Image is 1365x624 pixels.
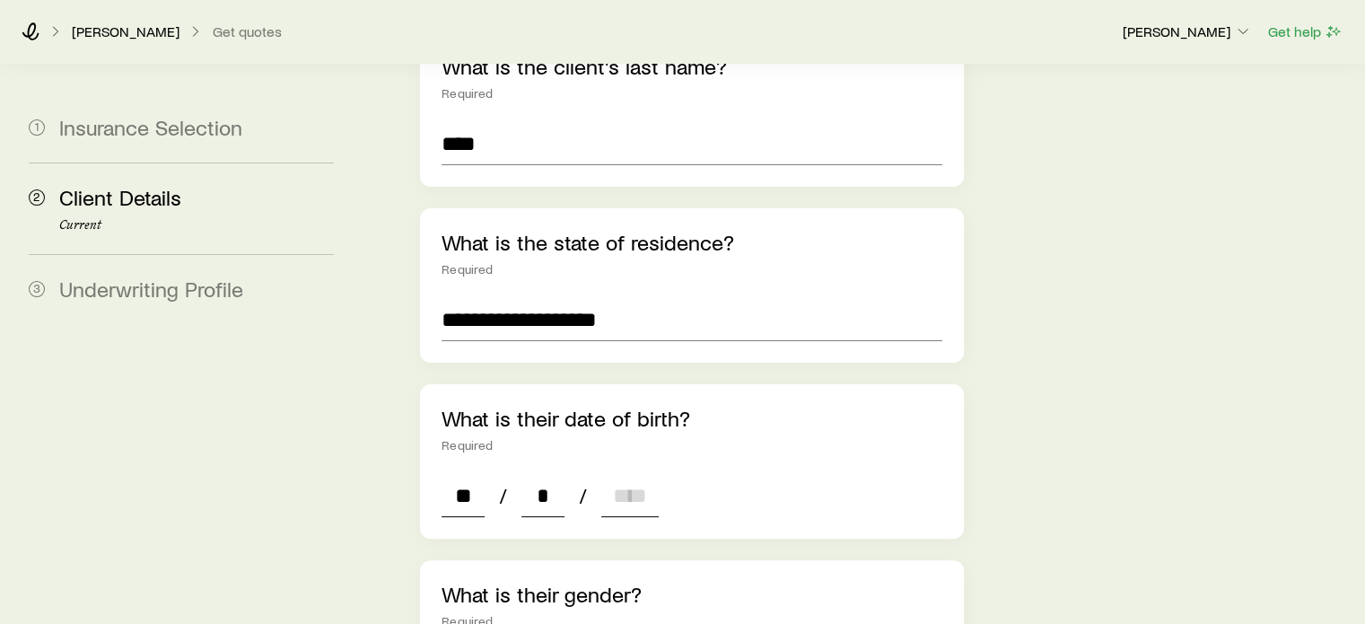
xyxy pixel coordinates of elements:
p: [PERSON_NAME] [1123,22,1252,40]
div: Required [442,438,941,453]
button: [PERSON_NAME] [1122,22,1253,43]
span: Underwriting Profile [59,276,243,302]
span: 2 [29,189,45,206]
div: Required [442,86,941,101]
p: What is the state of residence? [442,230,941,255]
p: [PERSON_NAME] [72,22,179,40]
span: 3 [29,281,45,297]
span: Client Details [59,184,181,210]
button: Get help [1267,22,1343,42]
p: What is their gender? [442,582,941,607]
span: 1 [29,119,45,136]
div: Required [442,262,941,277]
button: Get quotes [212,23,283,40]
p: Current [59,218,334,233]
span: Insurance Selection [59,114,242,140]
span: / [492,483,514,508]
p: What is the client's last name? [442,54,941,79]
span: / [572,483,594,508]
p: What is their date of birth? [442,406,941,431]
